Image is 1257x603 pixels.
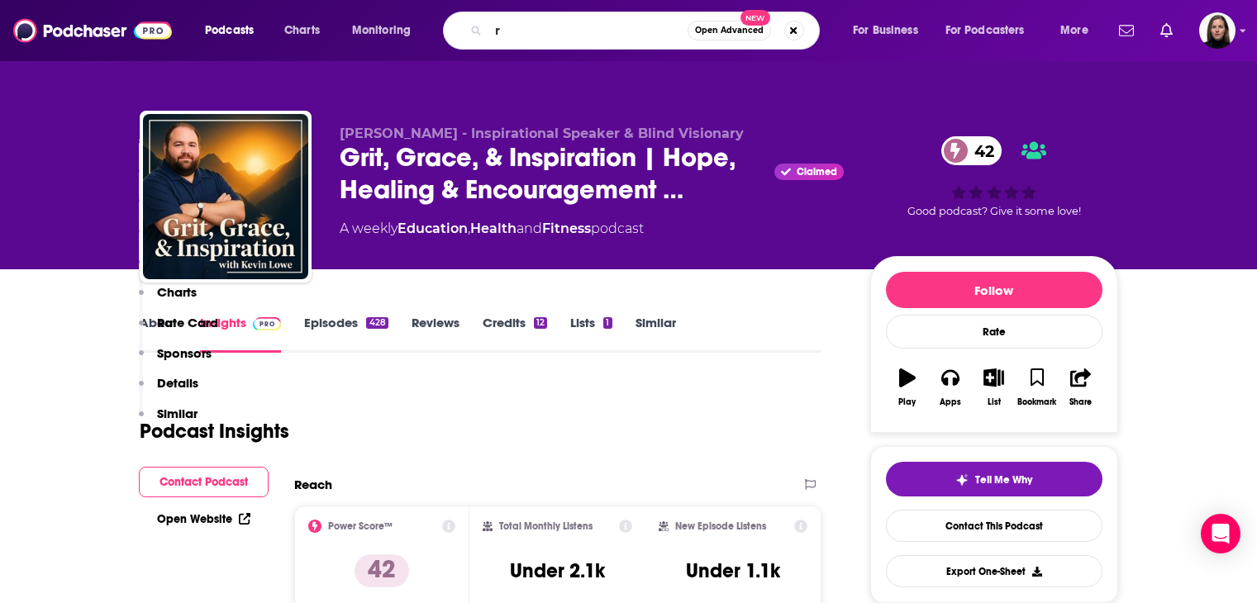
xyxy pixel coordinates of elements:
a: Show notifications dropdown [1154,17,1179,45]
a: 42 [941,136,1002,165]
img: Grit, Grace, & Inspiration | Hope, Healing & Encouragement for Overcoming Life’s Hardest Seasons [143,114,308,279]
div: Open Intercom Messenger [1201,514,1240,553]
button: tell me why sparkleTell Me Why [886,462,1102,496]
span: For Podcasters [945,19,1025,42]
div: Search podcasts, credits, & more... [459,12,836,50]
span: New [740,10,770,26]
button: open menu [340,17,432,44]
div: A weekly podcast [340,219,644,239]
button: Apps [929,358,972,417]
button: open menu [935,17,1049,44]
a: Health [470,221,517,236]
a: Episodes428 [304,315,388,353]
span: Tell Me Why [975,473,1032,487]
p: Details [157,375,198,391]
span: and [517,221,542,236]
span: , [468,221,470,236]
a: Fitness [542,221,591,236]
h3: Under 1.1k [686,558,780,583]
a: Contact This Podcast [886,510,1102,542]
div: 12 [534,317,547,329]
div: Apps [940,397,961,407]
button: Bookmark [1016,358,1059,417]
a: Charts [274,17,330,44]
span: Logged in as BevCat3 [1199,12,1236,49]
p: 42 [355,554,409,587]
button: Share [1059,358,1102,417]
div: 428 [366,317,388,329]
h2: New Episode Listens [675,520,766,532]
h2: Power Score™ [328,520,393,532]
div: Play [898,397,916,407]
p: Similar [157,406,198,421]
button: Details [139,375,198,406]
div: Share [1069,397,1092,407]
img: Podchaser - Follow, Share and Rate Podcasts [13,15,172,46]
button: Contact Podcast [139,467,269,497]
span: Good podcast? Give it some love! [907,205,1081,217]
span: Podcasts [205,19,254,42]
a: Reviews [412,315,459,353]
div: List [988,397,1001,407]
div: Bookmark [1017,397,1056,407]
span: Open Advanced [695,26,764,35]
span: For Business [853,19,918,42]
button: Follow [886,272,1102,308]
span: Claimed [797,168,837,176]
h2: Reach [294,477,332,492]
p: Rate Card [157,315,218,330]
span: More [1060,19,1088,42]
span: 42 [958,136,1002,165]
div: 42Good podcast? Give it some love! [870,126,1118,228]
button: Export One-Sheet [886,555,1102,587]
button: Sponsors [139,345,212,376]
div: 1 [603,317,612,329]
button: Similar [139,406,198,436]
button: Rate Card [139,315,218,345]
a: Lists1 [570,315,612,353]
a: Show notifications dropdown [1112,17,1140,45]
p: Sponsors [157,345,212,361]
a: Credits12 [483,315,547,353]
button: List [972,358,1015,417]
input: Search podcasts, credits, & more... [488,17,688,44]
button: open menu [1049,17,1109,44]
span: Monitoring [352,19,411,42]
div: Rate [886,315,1102,349]
button: Show profile menu [1199,12,1236,49]
a: Similar [636,315,676,353]
button: open menu [841,17,939,44]
button: open menu [193,17,275,44]
button: Play [886,358,929,417]
h2: Total Monthly Listens [499,520,593,532]
button: Open AdvancedNew [688,21,771,40]
img: tell me why sparkle [955,473,969,487]
h3: Under 2.1k [510,558,605,583]
a: Open Website [157,512,250,526]
img: User Profile [1199,12,1236,49]
span: [PERSON_NAME] - Inspirational Speaker & Blind Visionary [340,126,744,141]
span: Charts [284,19,320,42]
a: Education [398,221,468,236]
